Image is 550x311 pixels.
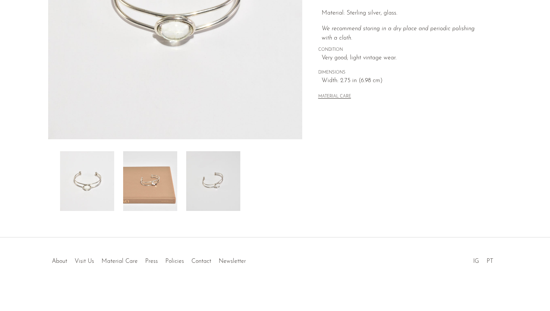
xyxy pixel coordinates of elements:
a: PT [487,258,493,264]
p: Material: Sterling silver, glass. [322,9,486,18]
a: Material Care [101,258,138,264]
span: DIMENSIONS [318,69,486,76]
ul: Quick links [48,252,250,267]
a: Contact [191,258,211,264]
a: Visit Us [75,258,94,264]
img: Glass Cabochon Cuff Bracelet [123,151,177,211]
img: Glass Cabochon Cuff Bracelet [186,151,240,211]
span: Very good; light vintage wear. [322,53,486,63]
span: Width: 2.75 in (6.98 cm) [322,76,486,86]
a: Policies [165,258,184,264]
img: Glass Cabochon Cuff Bracelet [60,151,114,211]
i: We recommend storing in a dry place and periodic polishing with a cloth. [322,26,475,41]
a: Press [145,258,158,264]
span: CONDITION [318,47,486,53]
button: MATERIAL CARE [318,94,351,100]
a: About [52,258,67,264]
ul: Social Medias [469,252,497,267]
a: IG [473,258,479,264]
